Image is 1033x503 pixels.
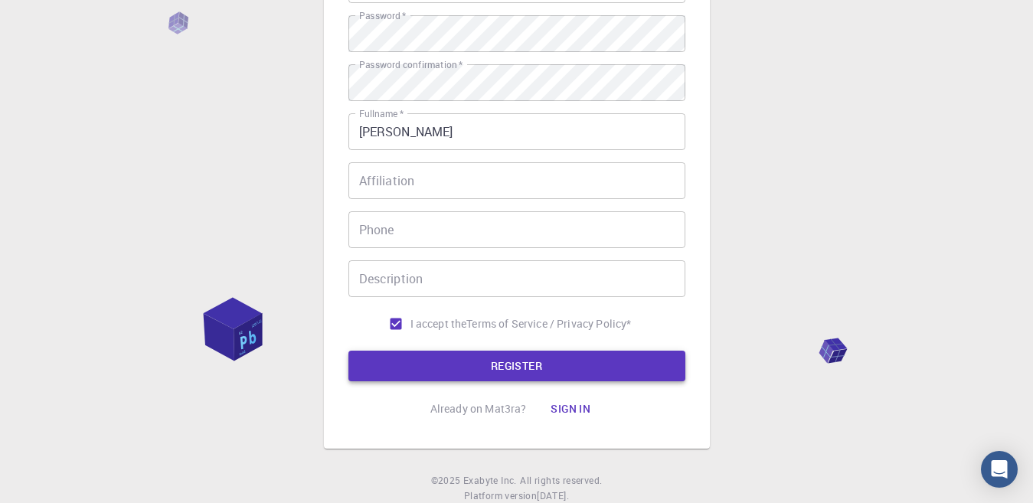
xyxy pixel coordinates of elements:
span: Exabyte Inc. [463,474,517,486]
label: Fullname [359,107,404,120]
a: Exabyte Inc. [463,473,517,488]
p: Already on Mat3ra? [430,401,527,416]
span: I accept the [410,316,467,332]
div: Open Intercom Messenger [981,451,1018,488]
span: © 2025 [431,473,463,488]
label: Password confirmation [359,58,463,71]
a: Terms of Service / Privacy Policy* [466,316,631,332]
button: Sign in [538,394,603,424]
p: Terms of Service / Privacy Policy * [466,316,631,332]
button: REGISTER [348,351,685,381]
label: Password [359,9,406,22]
span: [DATE] . [537,489,569,501]
span: All rights reserved. [520,473,602,488]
